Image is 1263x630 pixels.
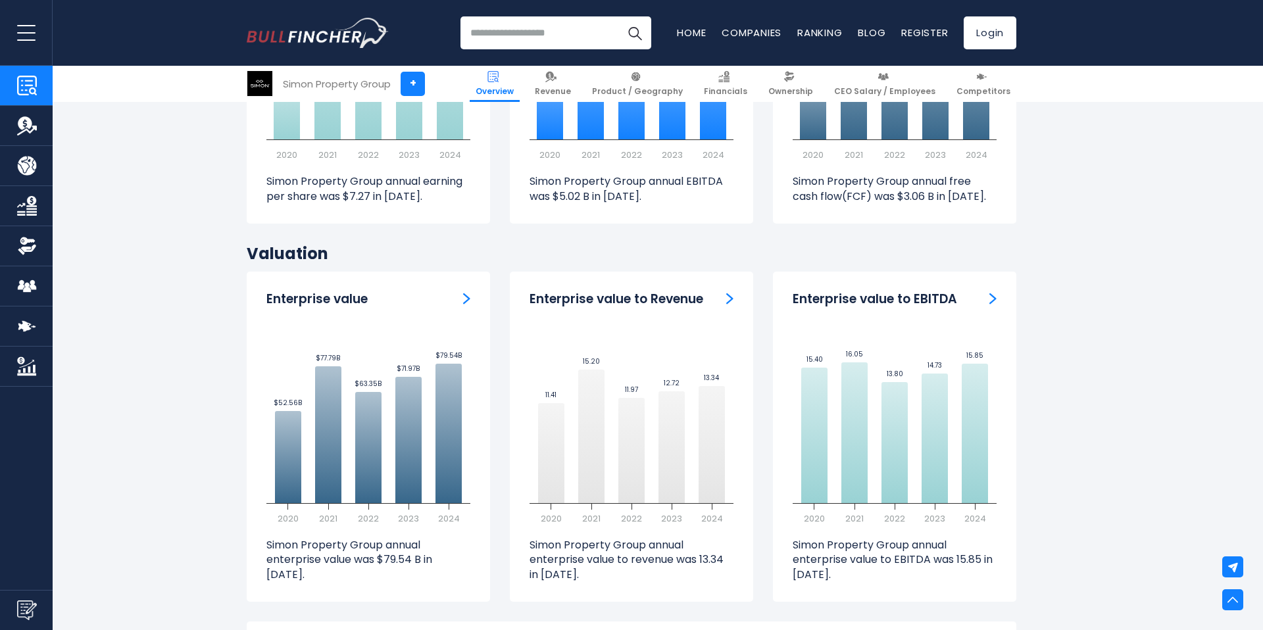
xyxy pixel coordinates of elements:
[399,149,420,161] text: 2023
[662,149,683,161] text: 2023
[845,149,863,161] text: 2021
[621,512,642,525] text: 2022
[397,364,420,374] text: $71.97B
[476,86,514,97] span: Overview
[964,16,1016,49] a: Login
[806,354,823,364] text: 15.40
[803,149,824,161] text: 2020
[283,76,391,91] div: Simon Property Group
[435,351,462,360] text: $79.54B
[701,512,723,525] text: 2024
[698,66,753,102] a: Financials
[592,86,683,97] span: Product / Geography
[834,86,935,97] span: CEO Salary / Employees
[530,538,733,582] p: Simon Property Group annual enterprise value to revenue was 13.34 in [DATE].
[901,26,948,39] a: Register
[726,291,733,305] a: Enterprise value to Revenue
[884,512,905,525] text: 2022
[951,66,1016,102] a: Competitors
[989,291,997,305] a: Enterprise value to EBITDA
[545,390,557,400] text: 11.41
[804,512,825,525] text: 2020
[539,149,560,161] text: 2020
[319,512,337,525] text: 2021
[17,236,37,256] img: Ownership
[618,16,651,49] button: Search
[358,512,379,525] text: 2022
[793,538,997,582] p: Simon Property Group annual enterprise value to EBITDA was 15.85 in [DATE].
[956,86,1010,97] span: Competitors
[887,369,903,379] text: 13.80
[529,66,577,102] a: Revenue
[586,66,689,102] a: Product / Geography
[355,379,382,389] text: $63.35B
[722,26,781,39] a: Companies
[535,86,571,97] span: Revenue
[530,174,733,204] p: Simon Property Group annual EBITDA was $5.02 B in [DATE].
[278,512,299,525] text: 2020
[583,356,600,366] text: 15.20
[247,18,389,48] img: Bullfincher logo
[845,512,864,525] text: 2021
[768,86,813,97] span: Ownership
[793,291,957,308] h3: Enterprise value to EBITDA
[316,353,340,363] text: $77.79B
[541,512,562,525] text: 2020
[247,71,272,96] img: SPG logo
[846,349,863,359] text: 16.05
[704,373,719,383] text: 13.34
[858,26,885,39] a: Blog
[276,149,297,161] text: 2020
[964,512,986,525] text: 2024
[438,512,460,525] text: 2024
[398,512,419,525] text: 2023
[530,291,703,308] h3: Enterprise value to Revenue
[621,149,642,161] text: 2022
[439,149,461,161] text: 2024
[677,26,706,39] a: Home
[924,512,945,525] text: 2023
[928,360,942,370] text: 14.73
[625,385,638,395] text: 11.97
[661,512,682,525] text: 2023
[318,149,337,161] text: 2021
[925,149,946,161] text: 2023
[966,351,983,360] text: 15.85
[582,149,600,161] text: 2021
[793,174,997,204] p: Simon Property Group annual free cash flow(FCF) was $3.06 B in [DATE].
[884,149,905,161] text: 2022
[470,66,520,102] a: Overview
[266,291,368,308] h3: Enterprise value
[358,149,379,161] text: 2022
[828,66,941,102] a: CEO Salary / Employees
[463,291,470,305] a: Enterprise value
[703,149,724,161] text: 2024
[664,378,680,388] text: 12.72
[966,149,987,161] text: 2024
[401,72,425,96] a: +
[274,398,302,408] text: $52.56B
[266,538,470,582] p: Simon Property Group annual enterprise value was $79.54 B in [DATE].
[582,512,601,525] text: 2021
[247,18,388,48] a: Go to homepage
[762,66,819,102] a: Ownership
[797,26,842,39] a: Ranking
[247,243,1016,264] h2: Valuation
[704,86,747,97] span: Financials
[266,174,470,204] p: Simon Property Group annual earning per share was $7.27 in [DATE].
